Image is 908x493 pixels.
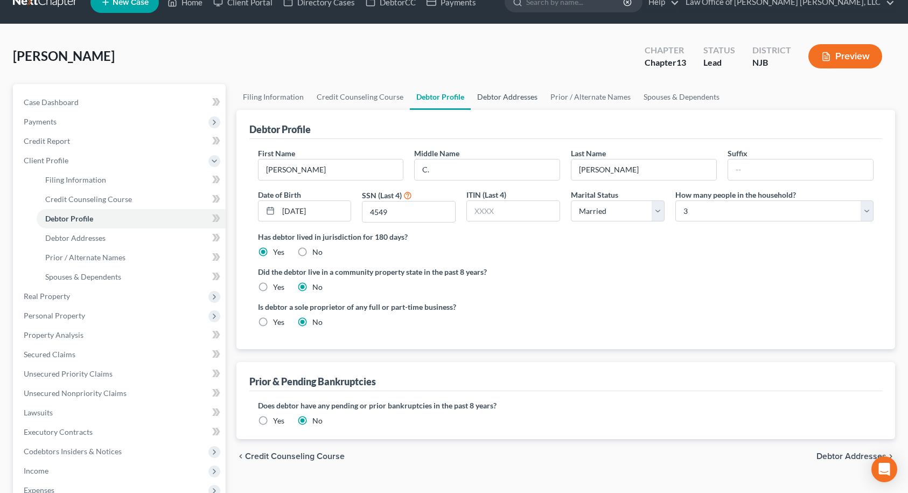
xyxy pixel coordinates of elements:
[259,159,403,180] input: --
[24,350,75,359] span: Secured Claims
[312,282,323,293] label: No
[37,209,226,228] a: Debtor Profile
[45,253,125,262] span: Prior / Alternate Names
[312,415,323,426] label: No
[816,452,895,461] button: Debtor Addresses chevron_right
[37,228,226,248] a: Debtor Addresses
[15,364,226,384] a: Unsecured Priority Claims
[245,452,345,461] span: Credit Counseling Course
[45,195,132,204] span: Credit Counseling Course
[249,123,311,136] div: Debtor Profile
[24,136,70,145] span: Credit Report
[816,452,886,461] span: Debtor Addresses
[467,201,560,221] input: XXXX
[258,266,874,277] label: Did the debtor live in a community property state in the past 8 years?
[312,247,323,258] label: No
[45,233,106,242] span: Debtor Addresses
[414,148,459,159] label: Middle Name
[571,159,716,180] input: --
[571,189,618,200] label: Marital Status
[15,384,226,403] a: Unsecured Nonpriority Claims
[45,272,121,281] span: Spouses & Dependents
[362,202,455,222] input: XXXX
[24,408,53,417] span: Lawsuits
[258,189,301,200] label: Date of Birth
[24,330,83,339] span: Property Analysis
[676,57,686,67] span: 13
[471,84,544,110] a: Debtor Addresses
[752,57,791,69] div: NJB
[871,456,897,482] div: Open Intercom Messenger
[466,189,506,200] label: ITIN (Last 4)
[728,159,873,180] input: --
[24,427,93,436] span: Executory Contracts
[15,131,226,151] a: Credit Report
[15,403,226,422] a: Lawsuits
[37,190,226,209] a: Credit Counseling Course
[273,317,284,328] label: Yes
[258,301,561,313] label: Is debtor a sole proprietor of any full or part-time business?
[45,214,93,223] span: Debtor Profile
[645,57,686,69] div: Chapter
[273,415,284,426] label: Yes
[15,345,226,364] a: Secured Claims
[24,311,85,320] span: Personal Property
[703,44,735,57] div: Status
[703,57,735,69] div: Lead
[24,388,127,398] span: Unsecured Nonpriority Claims
[24,156,68,165] span: Client Profile
[24,466,48,475] span: Income
[24,369,113,378] span: Unsecured Priority Claims
[410,84,471,110] a: Debtor Profile
[236,452,245,461] i: chevron_left
[45,175,106,184] span: Filing Information
[24,291,70,301] span: Real Property
[808,44,882,68] button: Preview
[312,317,323,328] label: No
[544,84,637,110] a: Prior / Alternate Names
[258,231,874,242] label: Has debtor lived in jurisdiction for 180 days?
[637,84,726,110] a: Spouses & Dependents
[249,375,376,388] div: Prior & Pending Bankruptcies
[15,422,226,442] a: Executory Contracts
[273,282,284,293] label: Yes
[37,248,226,267] a: Prior / Alternate Names
[13,48,115,64] span: [PERSON_NAME]
[362,190,402,201] label: SSN (Last 4)
[236,84,310,110] a: Filing Information
[278,201,351,221] input: MM/DD/YYYY
[258,148,295,159] label: First Name
[24,447,122,456] span: Codebtors Insiders & Notices
[24,117,57,126] span: Payments
[24,98,79,107] span: Case Dashboard
[37,267,226,287] a: Spouses & Dependents
[37,170,226,190] a: Filing Information
[310,84,410,110] a: Credit Counseling Course
[15,93,226,112] a: Case Dashboard
[675,189,796,200] label: How many people in the household?
[273,247,284,258] label: Yes
[415,159,560,180] input: M.I
[236,452,345,461] button: chevron_left Credit Counseling Course
[752,44,791,57] div: District
[886,452,895,461] i: chevron_right
[258,400,874,411] label: Does debtor have any pending or prior bankruptcies in the past 8 years?
[728,148,748,159] label: Suffix
[571,148,606,159] label: Last Name
[645,44,686,57] div: Chapter
[15,325,226,345] a: Property Analysis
